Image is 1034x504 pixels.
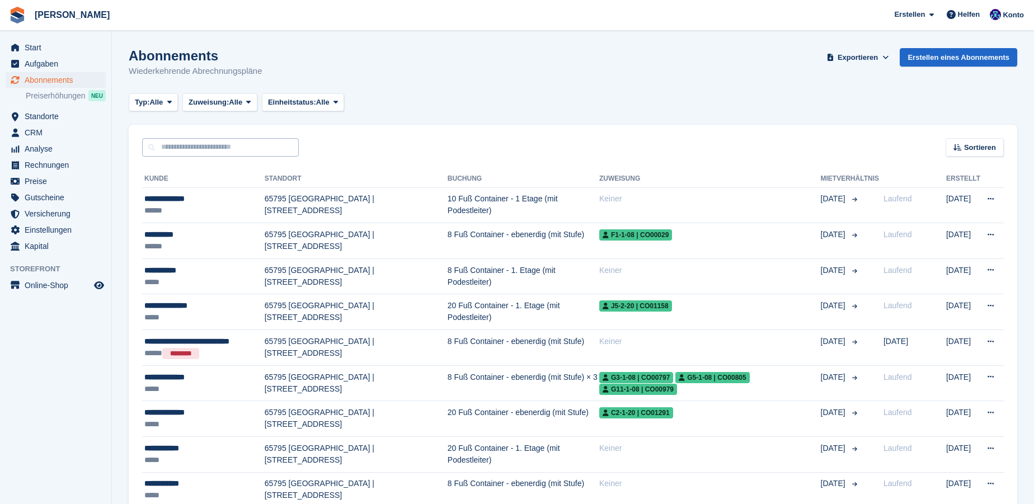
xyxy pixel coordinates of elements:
[129,93,178,112] button: Typ: Alle
[946,223,980,259] td: [DATE]
[6,190,106,205] a: menu
[946,437,980,473] td: [DATE]
[821,442,848,454] span: [DATE]
[6,56,106,72] a: menu
[448,365,599,401] td: 8 Fuß Container - ebenerdig (mit Stufe) × 3
[189,97,229,108] span: Zuweisung:
[25,157,92,173] span: Rechnungen
[599,407,673,418] span: C2-1-20 | co01291
[599,193,821,205] div: Keiner
[599,372,673,383] span: G3-1-08 | co00797
[25,141,92,157] span: Analyse
[6,40,106,55] a: menu
[883,230,912,239] span: Laufend
[25,72,92,88] span: Abonnements
[990,9,1001,20] img: Thomas Lerch
[6,173,106,189] a: menu
[129,48,262,63] h1: Abonnements
[883,301,912,310] span: Laufend
[946,170,980,188] th: Erstellt
[25,173,92,189] span: Preise
[262,93,345,112] button: Einheitstatus: Alle
[946,330,980,366] td: [DATE]
[946,258,980,294] td: [DATE]
[838,52,878,63] span: Exportieren
[6,157,106,173] a: menu
[265,170,448,188] th: Standort
[894,9,925,20] span: Erstellen
[821,300,848,312] span: [DATE]
[129,65,262,78] p: Wiederkehrende Abrechnungspläne
[6,109,106,124] a: menu
[599,478,821,489] div: Keiner
[883,408,912,417] span: Laufend
[448,187,599,223] td: 10 Fuß Container - 1 Etage (mit Podestleiter)
[149,97,163,108] span: Alle
[821,407,848,418] span: [DATE]
[88,90,106,101] div: NEU
[316,97,330,108] span: Alle
[448,170,599,188] th: Buchung
[821,193,848,205] span: [DATE]
[599,336,821,347] div: Keiner
[25,222,92,238] span: Einstellungen
[30,6,114,24] a: [PERSON_NAME]
[883,444,912,453] span: Laufend
[448,437,599,473] td: 20 Fuß Container - 1. Etage (mit Podestleiter)
[599,229,672,241] span: F1-1-08 | co00029
[265,365,448,401] td: 65795 [GEOGRAPHIC_DATA] | [STREET_ADDRESS]
[6,277,106,293] a: Speisekarte
[6,206,106,222] a: menu
[448,223,599,259] td: 8 Fuß Container - ebenerdig (mit Stufe)
[821,336,848,347] span: [DATE]
[265,401,448,437] td: 65795 [GEOGRAPHIC_DATA] | [STREET_ADDRESS]
[821,371,848,383] span: [DATE]
[821,229,848,241] span: [DATE]
[448,401,599,437] td: 20 Fuß Container - ebenerdig (mit Stufe)
[448,294,599,330] td: 20 Fuß Container - 1. Etage (mit Podestleiter)
[821,478,848,489] span: [DATE]
[599,170,821,188] th: Zuweisung
[265,330,448,366] td: 65795 [GEOGRAPHIC_DATA] | [STREET_ADDRESS]
[25,125,92,140] span: CRM
[675,372,749,383] span: G5-1-08 | co00805
[1003,10,1024,21] span: Konto
[6,141,106,157] a: menu
[946,187,980,223] td: [DATE]
[142,170,265,188] th: Kunde
[599,300,672,312] span: J5-2-20 | co01158
[25,190,92,205] span: Gutscheine
[958,9,980,20] span: Helfen
[26,90,106,102] a: Preiserhöhungen NEU
[448,330,599,366] td: 8 Fuß Container - ebenerdig (mit Stufe)
[821,170,879,188] th: Mietverhältnis
[599,442,821,454] div: Keiner
[448,258,599,294] td: 8 Fuß Container - 1. Etage (mit Podestleiter)
[265,294,448,330] td: 65795 [GEOGRAPHIC_DATA] | [STREET_ADDRESS]
[265,223,448,259] td: 65795 [GEOGRAPHIC_DATA] | [STREET_ADDRESS]
[135,97,149,108] span: Typ:
[6,222,106,238] a: menu
[6,72,106,88] a: menu
[25,238,92,254] span: Kapital
[964,142,996,153] span: Sortieren
[25,109,92,124] span: Standorte
[25,56,92,72] span: Aufgaben
[821,265,848,276] span: [DATE]
[883,373,912,381] span: Laufend
[229,97,242,108] span: Alle
[825,48,891,67] button: Exportieren
[599,384,677,395] span: G11-1-08 | co00979
[946,401,980,437] td: [DATE]
[182,93,257,112] button: Zuweisung: Alle
[900,48,1017,67] a: Erstellen eines Abonnements
[883,479,912,488] span: Laufend
[599,265,821,276] div: Keiner
[946,365,980,401] td: [DATE]
[10,263,111,275] span: Storefront
[265,437,448,473] td: 65795 [GEOGRAPHIC_DATA] | [STREET_ADDRESS]
[92,279,106,292] a: Vorschau-Shop
[883,337,908,346] span: [DATE]
[9,7,26,23] img: stora-icon-8386f47178a22dfd0bd8f6a31ec36ba5ce8667c1dd55bd0f319d3a0aa187defe.svg
[25,40,92,55] span: Start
